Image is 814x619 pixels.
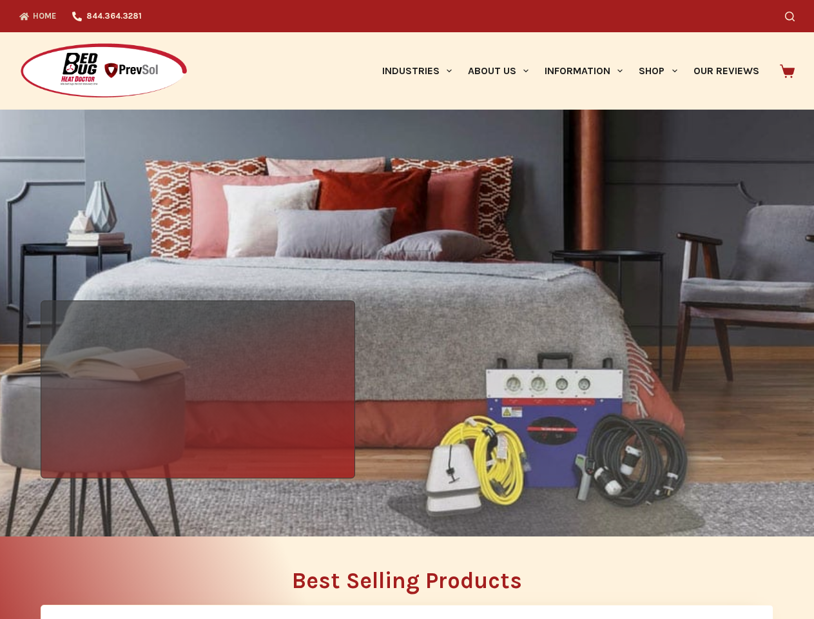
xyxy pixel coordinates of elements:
[460,32,536,110] a: About Us
[19,43,188,100] img: Prevsol/Bed Bug Heat Doctor
[374,32,460,110] a: Industries
[685,32,767,110] a: Our Reviews
[374,32,767,110] nav: Primary
[537,32,631,110] a: Information
[631,32,685,110] a: Shop
[41,569,773,592] h2: Best Selling Products
[785,12,795,21] button: Search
